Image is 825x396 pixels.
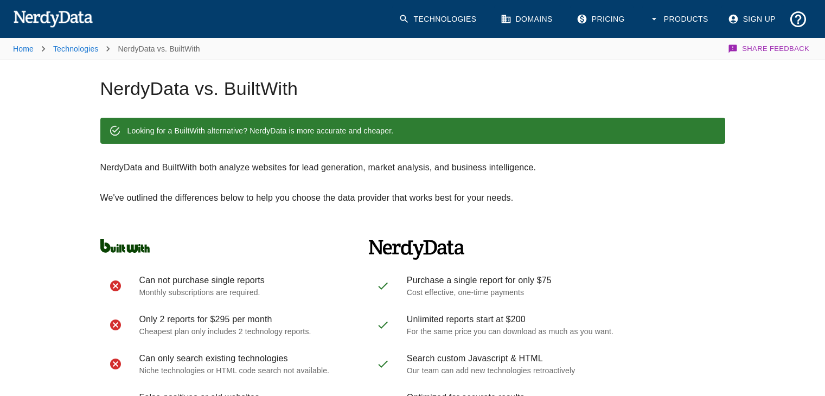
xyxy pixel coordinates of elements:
span: Purchase a single report for only $75 [407,274,663,287]
p: NerdyData vs. BuiltWith [118,43,200,54]
p: Our team can add new technologies retroactively [407,365,663,376]
span: Search custom Javascript & HTML [407,352,663,365]
img: NerdyData.com [13,8,93,29]
span: Unlimited reports start at $200 [407,313,663,326]
button: Support and Documentation [784,5,812,33]
a: Sign Up [721,5,784,33]
p: For the same price you can download as much as you want. [407,326,663,337]
span: Can not purchase single reports [139,274,342,287]
a: Domains [494,5,561,33]
span: Can only search existing technologies [139,352,342,365]
a: Home [13,44,34,53]
p: Cost effective, one-time payments [407,287,663,298]
div: Looking for a BuiltWith alternative? NerdyData is more accurate and cheaper. [127,121,394,140]
p: Cheapest plan only includes 2 technology reports. [139,326,342,337]
nav: breadcrumb [13,38,200,60]
p: Monthly subscriptions are required. [139,287,342,298]
button: Products [642,5,717,33]
a: Pricing [570,5,634,33]
h1: NerdyData vs. BuiltWith [100,78,725,100]
p: NerdyData and BuiltWith both analyze websites for lead generation, market analysis, and business ... [100,161,725,174]
button: Share Feedback [726,38,812,60]
span: Only 2 reports for $295 per month [139,313,342,326]
p: We've outlined the differences below to help you choose the data provider that works best for you... [100,191,725,205]
a: Technologies [53,44,99,53]
p: Niche technologies or HTML code search not available. [139,365,342,376]
a: Technologies [392,5,485,33]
